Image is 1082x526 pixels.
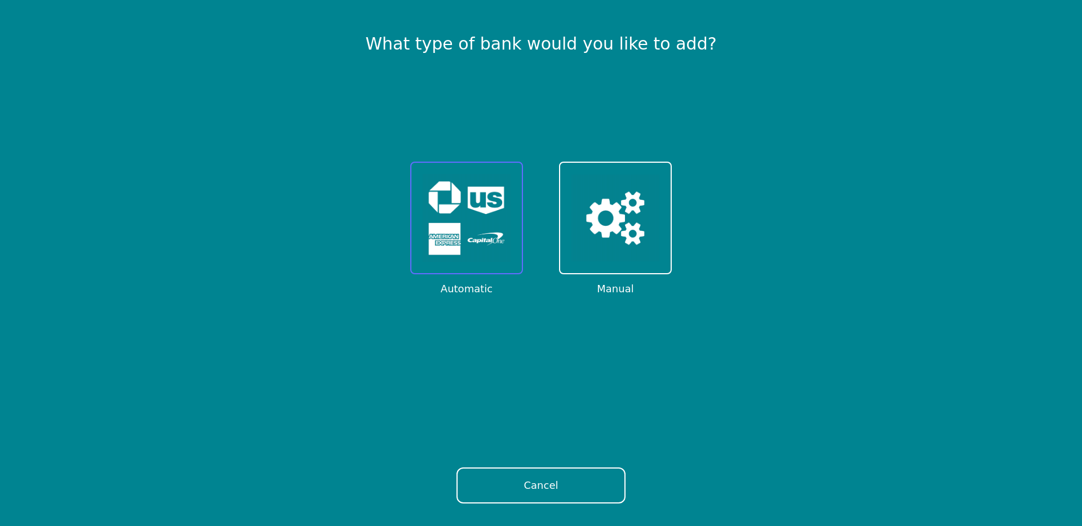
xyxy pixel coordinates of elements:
[597,281,633,297] span: Manual
[456,467,626,503] button: Cancel
[571,174,659,262] img: Manual Bank
[441,281,493,297] span: Automatic
[365,34,716,54] h1: What type of bank would you like to add?
[423,174,511,262] img: Automatic Bank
